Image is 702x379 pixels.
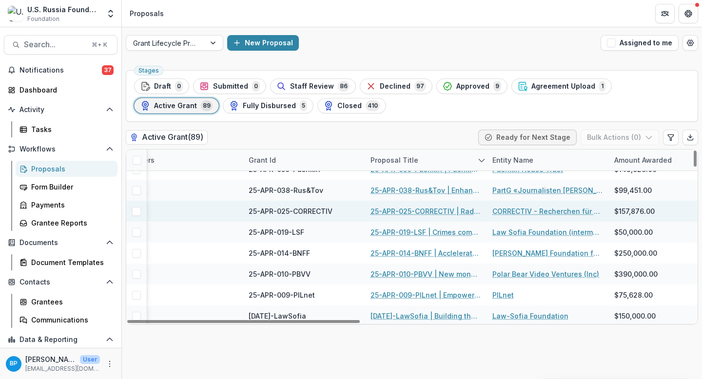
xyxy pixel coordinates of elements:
div: Viewers [121,150,243,171]
span: 25-APR-010-PBVV [249,269,311,279]
button: Ready for Next Stage [478,130,577,145]
div: Grant Id [243,150,365,171]
button: Staff Review86 [270,78,356,94]
span: Approved [456,82,489,91]
div: Tasks [31,124,110,134]
span: 1 [599,81,605,92]
span: [DATE]-LawSofia [249,311,306,321]
div: ⌘ + K [90,39,109,50]
span: Contacts [19,278,102,286]
a: Polar Bear Video Ventures (Inc) [492,269,599,279]
span: $157,876.00 [614,206,655,216]
button: Open Data & Reporting [4,332,117,347]
button: Approved9 [436,78,507,94]
button: Open Activity [4,102,117,117]
button: Open entity switcher [104,4,117,23]
button: Open Documents [4,235,117,250]
div: Grant Id [243,155,282,165]
a: Grantee Reports [16,215,117,231]
span: 97 [414,81,426,92]
div: Form Builder [31,182,110,192]
span: Foundation [27,15,59,23]
span: 410 [366,100,380,111]
div: Document Templates [31,257,110,267]
span: 0 [252,81,260,92]
div: Entity Name [487,150,608,171]
span: $75,628.00 [614,290,653,300]
button: New Proposal [227,35,299,51]
span: 89 [201,100,213,111]
a: Payments [16,197,117,213]
h2: Active Grant ( 89 ) [126,130,208,144]
span: Fully Disbursed [243,102,296,110]
span: $99,451.00 [614,185,652,195]
button: Open Contacts [4,274,117,290]
button: Declined97 [360,78,432,94]
span: Staff Review [290,82,334,91]
span: Notifications [19,66,102,75]
span: Activity [19,106,102,114]
a: 25-APR-010-PBVV | New monetisation and revenue stream strategy for the Russian business media [370,269,481,279]
a: 25-APR-019-LSF | Crimes committed by combatants: qualified assistance to victims in national and ... [370,227,481,237]
a: Proposals [16,161,117,177]
div: Bennett P [10,360,18,367]
button: Edit table settings [663,130,679,145]
a: Form Builder [16,179,117,195]
a: Document Templates [16,254,117,270]
span: Agreement Upload [531,82,595,91]
svg: sorted descending [478,156,486,164]
div: Proposal Title [365,150,487,171]
a: Communications [16,312,117,328]
span: 25-APR-025-CORRECTIV [249,206,332,216]
button: Bulk Actions (0) [581,130,659,145]
span: Active Grant [154,102,197,110]
span: Stages [138,67,159,74]
button: Notifications37 [4,62,117,78]
span: $50,000.00 [614,227,653,237]
a: Law Sofia Foundation (intermediary organization) [492,227,603,237]
button: Partners [655,4,675,23]
a: PartG «Journalisten [PERSON_NAME]» [492,185,603,195]
div: Grantees [31,297,110,307]
span: Search... [24,40,86,49]
span: 5 [300,100,307,111]
button: Assigned to me [601,35,679,51]
a: PILnet [492,290,514,300]
button: Closed410 [317,98,386,114]
div: Amount Awarded [608,155,678,165]
nav: breadcrumb [126,6,168,20]
span: 0 [175,81,183,92]
span: Submitted [213,82,248,91]
span: 25-APR-009-PILnet [249,290,315,300]
span: 86 [338,81,350,92]
div: Dashboard [19,85,110,95]
button: More [104,358,116,370]
div: Entity Name [487,155,539,165]
span: Draft [154,82,171,91]
button: Get Help [679,4,698,23]
span: Documents [19,239,102,247]
span: 37 [102,65,114,75]
span: 25-APR-014-BNFF [249,248,310,258]
a: Dashboard [4,82,117,98]
span: $250,000.00 [614,248,657,258]
div: Proposal Title [365,155,424,165]
div: Communications [31,315,110,325]
a: [DATE]-LawSofia | Building the next generation of democratic human rights lawyers [370,311,481,321]
a: Grantees [16,294,117,310]
span: $150,000.00 [614,311,656,321]
span: 9 [493,81,501,92]
div: Payments [31,200,110,210]
span: 25-APR-019-LSF [249,227,304,237]
div: Proposals [130,8,164,19]
a: CORRECTIV - Recherchen für die Gesellschaft [492,206,603,216]
a: 25-APR-025-CORRECTIV | Radio [PERSON_NAME] 2.0: Next Gen [370,206,481,216]
a: [PERSON_NAME] Foundation for Freedom gGmbH [492,248,603,258]
a: 25-APR-038-Rus&Tov | Enhancing the capacity of Faridaily media outlet [370,185,481,195]
span: Declined [380,82,410,91]
button: Draft0 [134,78,189,94]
